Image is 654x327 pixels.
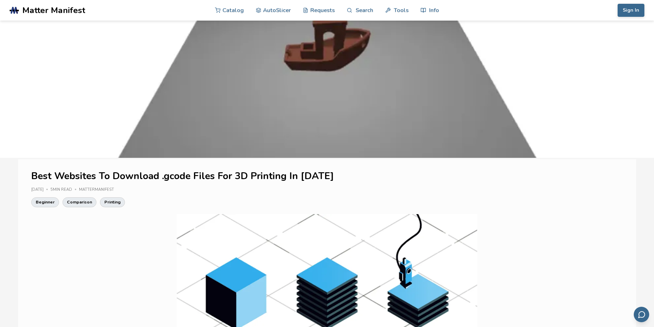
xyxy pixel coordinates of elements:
[31,197,59,207] a: Beginner
[62,197,96,207] a: Comparison
[618,4,644,17] button: Sign In
[79,188,119,192] div: MatterManifest
[634,307,649,322] button: Send feedback via email
[31,171,623,182] h1: Best Websites To Download .gcode Files For 3D Printing In [DATE]
[22,5,85,15] span: Matter Manifest
[100,197,125,207] a: Printing
[31,188,50,192] div: [DATE]
[50,188,79,192] div: 5 min read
